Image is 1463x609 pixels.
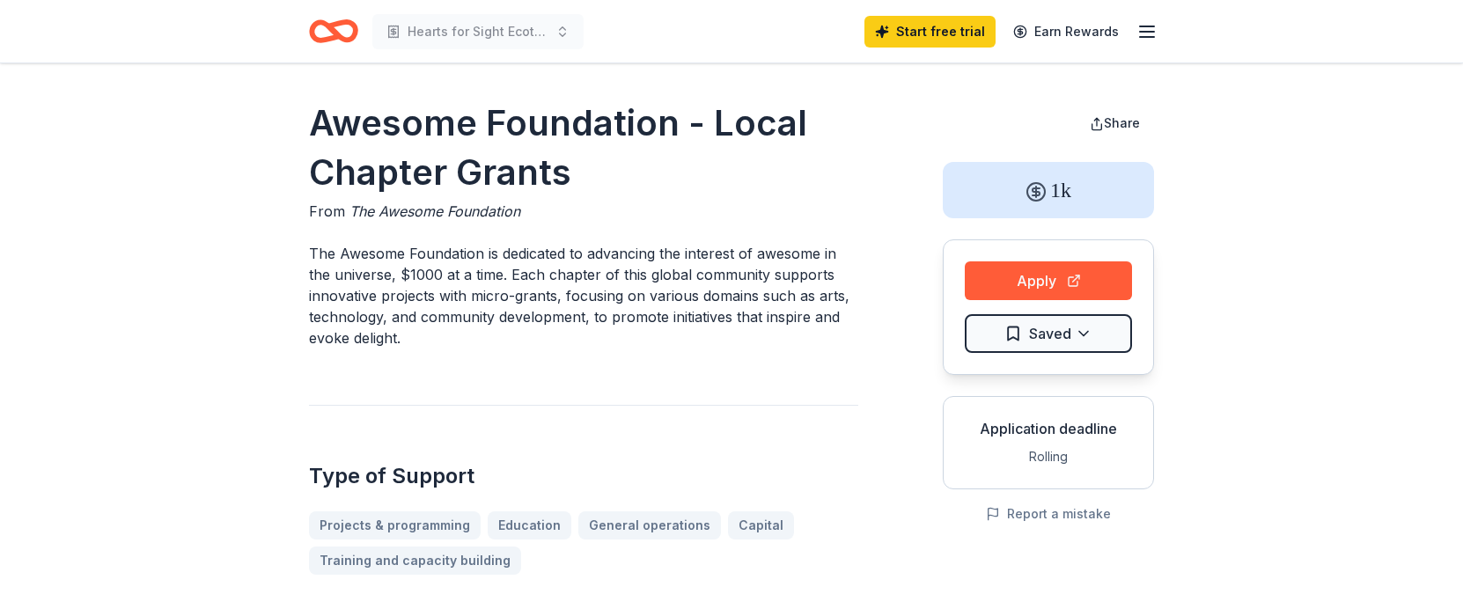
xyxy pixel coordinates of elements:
[578,511,721,539] a: General operations
[1076,106,1154,141] button: Share
[943,162,1154,218] div: 1k
[1029,322,1071,345] span: Saved
[488,511,571,539] a: Education
[965,261,1132,300] button: Apply
[1003,16,1129,48] a: Earn Rewards
[986,503,1111,525] button: Report a mistake
[958,446,1139,467] div: Rolling
[309,99,858,197] h1: Awesome Foundation - Local Chapter Grants
[349,202,520,220] span: The Awesome Foundation
[309,11,358,52] a: Home
[728,511,794,539] a: Capital
[372,14,584,49] button: Hearts for Sight Ecotherapy
[309,243,858,349] p: The Awesome Foundation is dedicated to advancing the interest of awesome in the universe, $1000 a...
[309,511,481,539] a: Projects & programming
[958,418,1139,439] div: Application deadline
[864,16,996,48] a: Start free trial
[965,314,1132,353] button: Saved
[309,462,858,490] h2: Type of Support
[1104,115,1140,130] span: Share
[408,21,548,42] span: Hearts for Sight Ecotherapy
[309,547,521,575] a: Training and capacity building
[309,201,858,222] div: From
